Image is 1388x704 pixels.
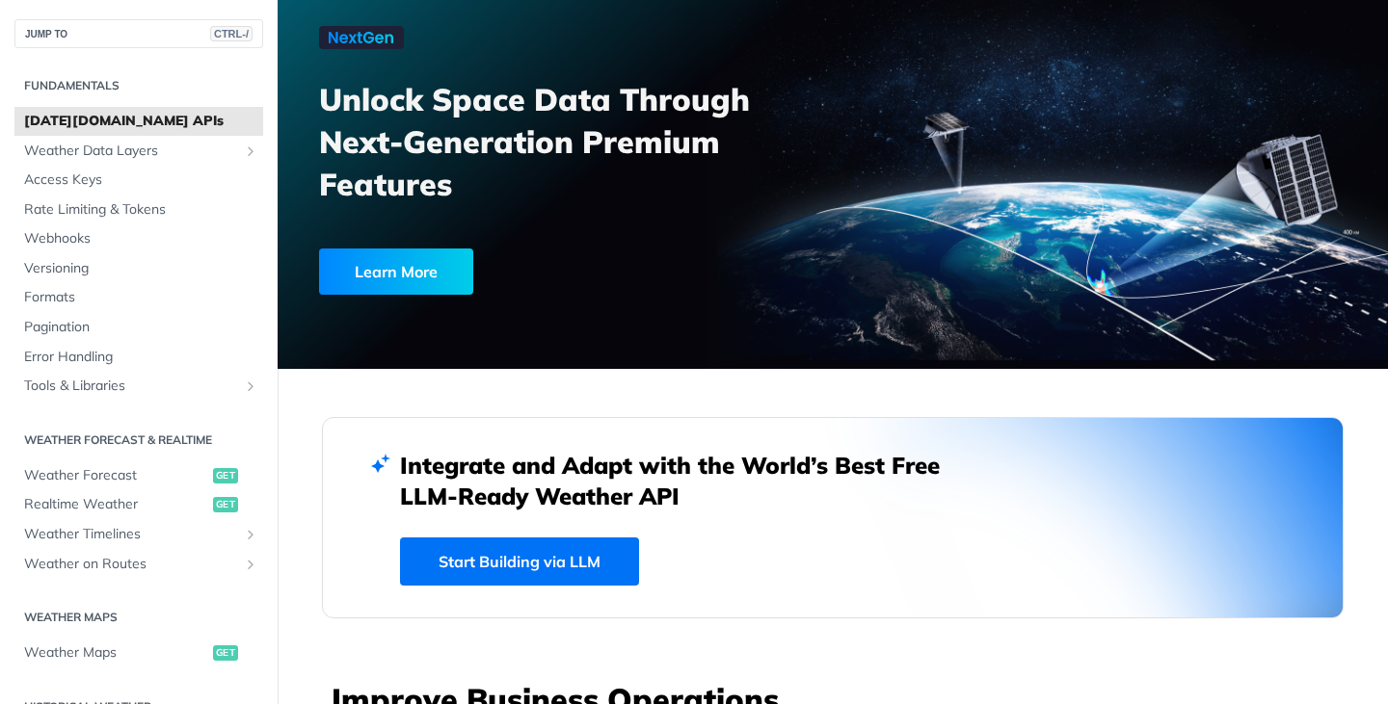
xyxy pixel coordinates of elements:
[14,372,263,401] a: Tools & LibrariesShow subpages for Tools & Libraries
[14,520,263,549] a: Weather TimelinesShow subpages for Weather Timelines
[319,26,404,49] img: NextGen
[24,142,238,161] span: Weather Data Layers
[14,461,263,490] a: Weather Forecastget
[243,557,258,572] button: Show subpages for Weather on Routes
[14,19,263,48] button: JUMP TOCTRL-/
[213,468,238,483] span: get
[319,248,473,295] div: Learn More
[24,555,238,574] span: Weather on Routes
[243,143,258,159] button: Show subpages for Weather Data Layers
[14,166,263,195] a: Access Keys
[14,609,263,626] h2: Weather Maps
[24,170,258,190] span: Access Keys
[14,550,263,579] a: Weather on RoutesShow subpages for Weather on Routes
[14,77,263,94] h2: Fundamentals
[24,112,258,131] span: [DATE][DOMAIN_NAME] APIs
[24,495,208,514] span: Realtime Weather
[14,313,263,342] a: Pagination
[319,248,747,295] a: Learn More
[14,283,263,312] a: Formats
[24,318,258,337] span: Pagination
[14,196,263,224] a: Rate Limiting & Tokens
[24,377,238,396] span: Tools & Libraries
[24,643,208,663] span: Weather Maps
[243,527,258,542] button: Show subpages for Weather Timelines
[24,525,238,544] span: Weather Timelines
[24,466,208,485] span: Weather Forecast
[24,348,258,367] span: Error Handling
[400,537,639,586] a: Start Building via LLM
[24,259,258,278] span: Versioning
[400,450,969,511] h2: Integrate and Adapt with the World’s Best Free LLM-Ready Weather API
[24,229,258,248] span: Webhooks
[14,254,263,283] a: Versioning
[14,490,263,519] a: Realtime Weatherget
[14,431,263,449] h2: Weather Forecast & realtime
[213,645,238,661] span: get
[210,26,253,41] span: CTRL-/
[14,639,263,667] a: Weather Mapsget
[14,224,263,253] a: Webhooks
[14,343,263,372] a: Error Handling
[243,378,258,394] button: Show subpages for Tools & Libraries
[213,497,238,512] span: get
[24,288,258,307] span: Formats
[319,78,854,205] h3: Unlock Space Data Through Next-Generation Premium Features
[24,200,258,220] span: Rate Limiting & Tokens
[14,107,263,136] a: [DATE][DOMAIN_NAME] APIs
[14,137,263,166] a: Weather Data LayersShow subpages for Weather Data Layers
